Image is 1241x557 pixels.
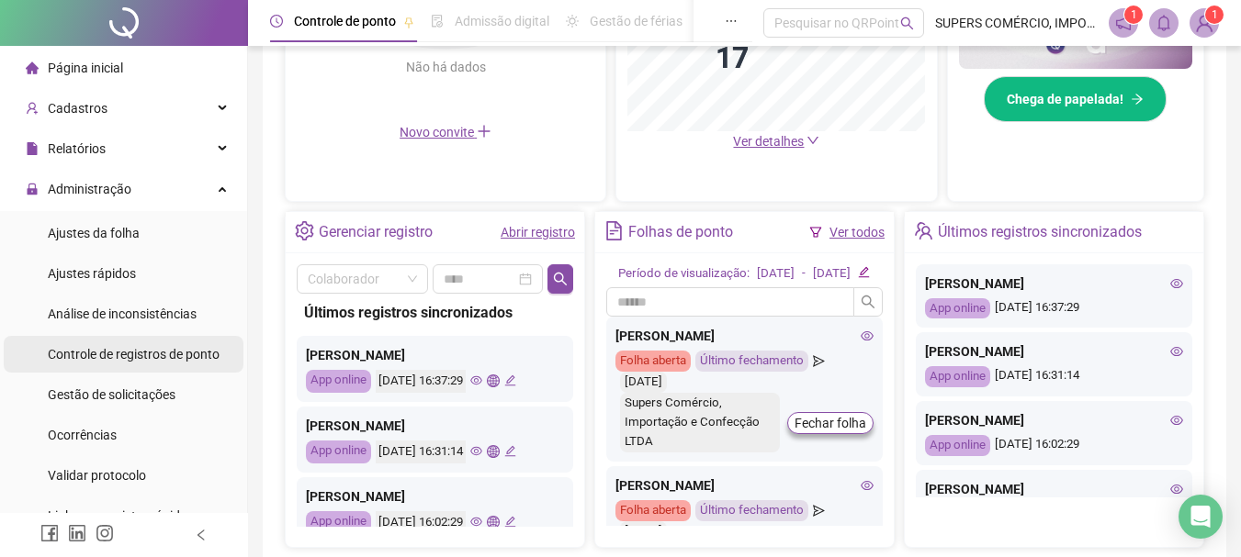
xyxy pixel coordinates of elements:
span: search [900,17,914,30]
div: - [802,264,806,284]
span: edit [504,374,516,386]
span: Novo convite [400,125,491,139]
div: App online [925,435,990,456]
div: [PERSON_NAME] [306,416,564,436]
span: Página inicial [48,61,123,75]
span: pushpin [403,17,414,28]
span: Controle de registros de ponto [48,347,220,362]
div: [DATE] [620,521,667,542]
span: Validar protocolo [48,468,146,483]
span: notification [1115,15,1132,31]
span: eye [1170,277,1183,290]
span: Ajustes rápidos [48,266,136,281]
div: [PERSON_NAME] [615,475,874,496]
span: Ajustes da folha [48,226,140,240]
div: Último fechamento [695,351,808,372]
span: home [26,61,39,74]
div: [DATE] [813,264,851,284]
span: edit [504,516,516,528]
span: instagram [96,524,114,542]
span: filter [809,226,822,239]
span: eye [470,445,482,457]
div: App online [306,440,371,463]
span: user-add [26,102,39,115]
div: Gerenciar registro [319,217,433,248]
div: Folha aberta [615,500,691,521]
span: Gestão de férias [590,14,683,28]
span: global [487,445,499,457]
div: [DATE] 16:37:29 [376,370,466,393]
span: file-done [431,15,444,28]
span: eye [861,329,874,342]
div: [DATE] 16:02:29 [376,511,466,534]
span: left [195,529,208,541]
span: clock-circle [270,15,283,28]
span: 1 [1212,8,1218,21]
span: Ocorrências [48,428,117,442]
span: search [861,295,875,309]
span: 1 [1131,8,1137,21]
sup: Atualize o seu contato no menu Meus Dados [1205,6,1224,24]
div: [PERSON_NAME] [925,273,1183,294]
span: lock [26,183,39,195]
span: setting [295,221,314,240]
span: global [487,374,499,386]
span: eye [470,374,482,386]
span: facebook [40,524,59,542]
span: file [26,142,39,155]
div: [PERSON_NAME] [306,486,564,507]
div: [DATE] [757,264,795,284]
span: Análise de inconsistências [48,306,197,321]
div: [DATE] 16:37:29 [925,298,1183,319]
button: Chega de papelada! [984,76,1167,122]
span: eye [470,516,482,528]
div: [DATE] 16:02:29 [925,435,1183,456]
span: eye [1170,345,1183,358]
span: down [807,134,819,147]
div: [PERSON_NAME] [615,326,874,346]
div: [PERSON_NAME] [925,479,1183,499]
div: [PERSON_NAME] [306,345,564,365]
img: 24300 [1190,9,1218,37]
div: Open Intercom Messenger [1179,495,1223,539]
div: Folhas de ponto [628,217,733,248]
span: eye [861,479,874,492]
a: Ver detalhes down [733,134,819,149]
span: file-text [604,221,624,240]
div: [DATE] [620,372,667,393]
span: Fechar folha [795,413,866,433]
span: edit [858,266,870,278]
div: [PERSON_NAME] [925,341,1183,362]
span: search [553,272,568,286]
span: global [487,516,499,528]
span: eye [1170,483,1183,496]
span: Cadastros [48,101,107,116]
div: Folha aberta [615,351,691,372]
span: send [813,351,825,372]
span: sun [566,15,579,28]
div: Últimos registros sincronizados [304,301,566,324]
span: Controle de ponto [294,14,396,28]
span: bell [1156,15,1172,31]
div: Supers Comércio, Importação e Confecção LTDA [620,393,780,452]
button: Fechar folha [787,412,874,434]
span: Administração [48,182,131,196]
div: Período de visualização: [618,264,750,284]
a: Ver todos [829,225,885,240]
span: Gestão de solicitações [48,387,175,402]
span: ellipsis [725,15,738,28]
div: App online [925,298,990,319]
span: team [914,221,933,240]
a: Abrir registro [501,225,575,240]
sup: 1 [1124,6,1143,24]
span: Link para registro rápido [48,508,187,523]
div: [PERSON_NAME] [925,410,1183,430]
span: arrow-right [1131,93,1144,106]
div: App online [306,511,371,534]
div: App online [925,366,990,387]
span: linkedin [68,524,86,542]
span: edit [504,445,516,457]
span: SUPERS COMÉRCIO, IMPORTAÇÃO E CONFECÇÃO LTDA [935,13,1098,33]
span: plus [477,124,491,139]
span: send [813,500,825,521]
